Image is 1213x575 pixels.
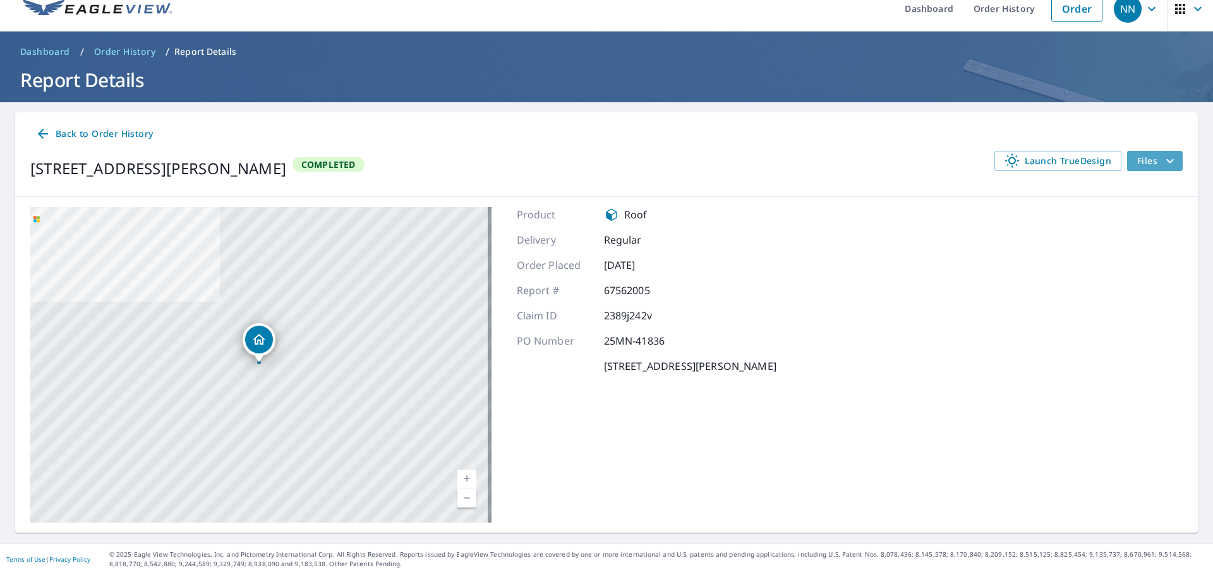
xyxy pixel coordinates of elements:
[604,359,776,374] p: [STREET_ADDRESS][PERSON_NAME]
[20,45,70,58] span: Dashboard
[174,45,236,58] p: Report Details
[109,550,1207,569] p: © 2025 Eagle View Technologies, Inc. and Pictometry International Corp. All Rights Reserved. Repo...
[94,45,155,58] span: Order History
[30,122,158,146] a: Back to Order History
[604,308,680,323] p: 2389j242v
[294,158,363,170] span: Completed
[49,555,90,564] a: Privacy Policy
[1005,153,1111,169] span: Launch TrueDesign
[6,555,45,564] a: Terms of Use
[517,258,593,273] p: Order Placed
[517,308,593,323] p: Claim ID
[89,42,160,62] a: Order History
[604,333,680,348] p: 25MN-41836
[457,489,476,507] a: Current Level 17, Zoom Out
[166,44,169,59] li: /
[517,283,593,298] p: Report #
[604,207,680,222] div: Roof
[15,42,75,62] a: Dashboard
[994,151,1121,171] a: Launch TrueDesign
[604,258,680,273] p: [DATE]
[6,555,90,563] p: |
[604,232,680,247] p: Regular
[15,42,1198,62] nav: breadcrumb
[35,126,153,142] span: Back to Order History
[604,283,680,298] p: 67562005
[80,44,84,59] li: /
[517,232,593,247] p: Delivery
[30,157,286,180] div: [STREET_ADDRESS][PERSON_NAME]
[457,470,476,489] a: Current Level 17, Zoom In
[517,207,593,222] p: Product
[1126,151,1183,171] button: filesDropdownBtn-67562005
[15,67,1198,93] h1: Report Details
[243,323,275,362] div: Dropped pin, building 1, Residential property, 501 Gould Avenue Southeast Bemidji, MN 56601
[1137,153,1178,169] span: Files
[517,333,593,348] p: PO Number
